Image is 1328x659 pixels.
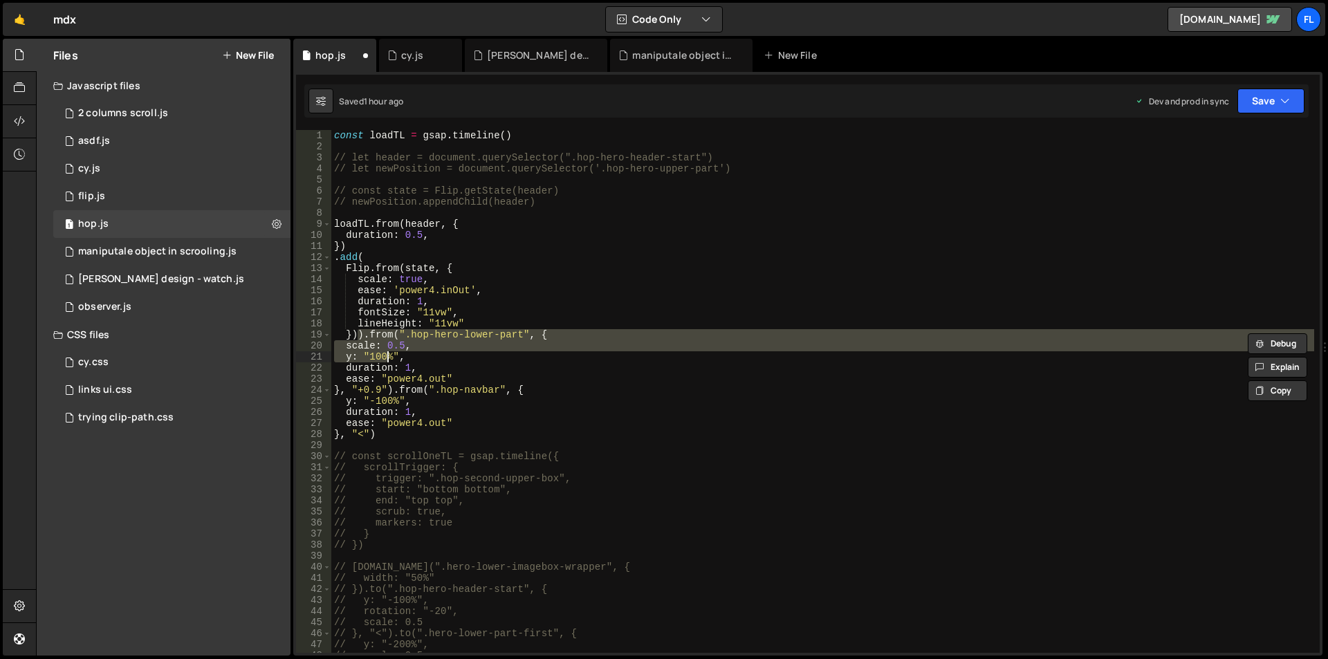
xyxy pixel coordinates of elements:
[296,174,331,185] div: 5
[296,628,331,639] div: 46
[296,329,331,340] div: 19
[296,451,331,462] div: 30
[296,561,331,573] div: 40
[53,127,290,155] div: 14087/43937.js
[296,252,331,263] div: 12
[65,220,73,231] span: 1
[78,190,105,203] div: flip.js
[222,50,274,61] button: New File
[296,517,331,528] div: 36
[296,207,331,219] div: 8
[1135,95,1229,107] div: Dev and prod in sync
[296,384,331,396] div: 24
[53,210,290,238] div: 14087/45001.js
[53,404,290,431] div: 14087/36400.css
[315,48,346,62] div: hop.js
[632,48,736,62] div: maniputale object in scrooling.js
[53,266,290,293] div: 14087/35941.js
[53,155,290,183] div: 14087/44148.js
[1168,7,1292,32] a: [DOMAIN_NAME]
[296,296,331,307] div: 16
[1248,333,1307,354] button: Debug
[296,285,331,296] div: 15
[296,550,331,561] div: 39
[1237,89,1304,113] button: Save
[3,3,37,36] a: 🤙
[296,241,331,252] div: 11
[1296,7,1321,32] a: fl
[364,95,404,107] div: 1 hour ago
[296,495,331,506] div: 34
[37,321,290,349] div: CSS files
[296,617,331,628] div: 45
[78,301,131,313] div: observer.js
[296,407,331,418] div: 26
[53,183,290,210] div: 14087/37273.js
[78,356,109,369] div: cy.css
[401,48,423,62] div: cy.js
[606,7,722,32] button: Code Only
[78,411,174,424] div: trying clip-path.css
[296,639,331,650] div: 47
[78,218,109,230] div: hop.js
[37,72,290,100] div: Javascript files
[53,349,290,376] div: 14087/44196.css
[296,473,331,484] div: 32
[296,606,331,617] div: 44
[296,152,331,163] div: 3
[296,484,331,495] div: 33
[296,274,331,285] div: 14
[296,318,331,329] div: 18
[1248,357,1307,378] button: Explain
[78,245,237,258] div: maniputale object in scrooling.js
[78,384,132,396] div: links ui.css
[296,440,331,451] div: 29
[53,376,290,404] div: 14087/37841.css
[296,351,331,362] div: 21
[296,584,331,595] div: 42
[53,238,290,266] div: 14087/36120.js
[296,263,331,274] div: 13
[764,48,822,62] div: New File
[78,273,244,286] div: [PERSON_NAME] design - watch.js
[78,163,100,175] div: cy.js
[296,307,331,318] div: 17
[296,595,331,606] div: 43
[296,219,331,230] div: 9
[78,107,168,120] div: 2 columns scroll.js
[53,293,290,321] div: 14087/36990.js
[296,462,331,473] div: 31
[296,373,331,384] div: 23
[296,528,331,539] div: 37
[296,340,331,351] div: 20
[1248,380,1307,401] button: Copy
[296,196,331,207] div: 7
[296,362,331,373] div: 22
[296,163,331,174] div: 4
[53,48,78,63] h2: Files
[53,100,290,127] div: 14087/36530.js
[296,418,331,429] div: 27
[296,429,331,440] div: 28
[296,185,331,196] div: 6
[296,573,331,584] div: 41
[53,11,76,28] div: mdx
[296,141,331,152] div: 2
[296,506,331,517] div: 35
[339,95,403,107] div: Saved
[296,230,331,241] div: 10
[296,396,331,407] div: 25
[296,539,331,550] div: 38
[78,135,110,147] div: asdf.js
[296,130,331,141] div: 1
[487,48,591,62] div: [PERSON_NAME] design - watch.js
